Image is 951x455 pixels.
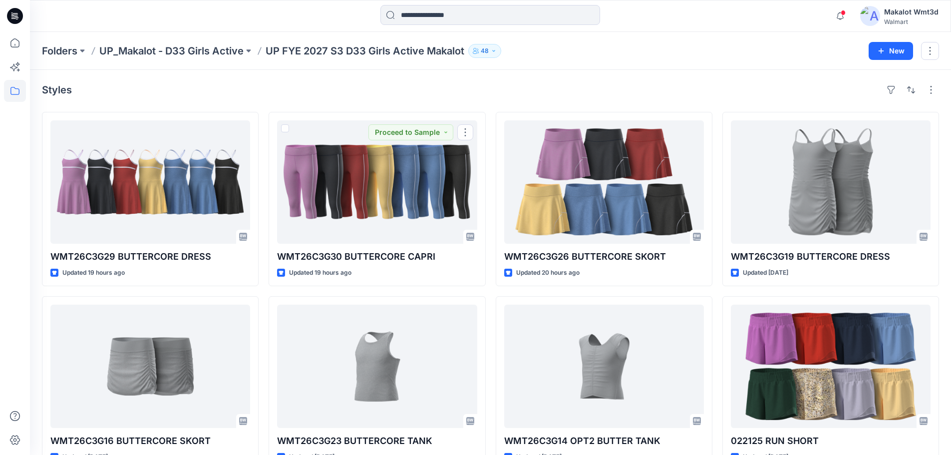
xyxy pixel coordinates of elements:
a: WMT26C3G14 OPT2 BUTTER TANK [504,305,704,428]
p: WMT26C3G29 BUTTERCORE DRESS [50,250,250,264]
p: Updated 20 hours ago [516,268,580,278]
h4: Styles [42,84,72,96]
div: Makalot Wmt3d [884,6,939,18]
p: Updated 19 hours ago [289,268,351,278]
a: 022125 RUN SHORT [731,305,931,428]
a: Folders [42,44,77,58]
p: WMT26C3G14 OPT2 BUTTER TANK [504,434,704,448]
p: WMT26C3G30 BUTTERCORE CAPRI [277,250,477,264]
a: WMT26C3G26 BUTTERCORE SKORT [504,120,704,244]
p: 48 [481,45,489,56]
div: Walmart [884,18,939,25]
a: WMT26C3G23 BUTTERCORE TANK [277,305,477,428]
a: WMT26C3G30 BUTTERCORE CAPRI [277,120,477,244]
p: WMT26C3G26 BUTTERCORE SKORT [504,250,704,264]
button: New [869,42,913,60]
p: WMT26C3G16 BUTTERCORE SKORT [50,434,250,448]
a: WMT26C3G16 BUTTERCORE SKORT [50,305,250,428]
img: avatar [860,6,880,26]
a: WMT26C3G29 BUTTERCORE DRESS [50,120,250,244]
p: UP FYE 2027 S3 D33 Girls Active Makalot [266,44,464,58]
p: Updated [DATE] [743,268,788,278]
a: UP_Makalot - D33 Girls Active [99,44,244,58]
p: 022125 RUN SHORT [731,434,931,448]
p: Updated 19 hours ago [62,268,125,278]
p: WMT26C3G19 BUTTERCORE DRESS [731,250,931,264]
p: WMT26C3G23 BUTTERCORE TANK [277,434,477,448]
a: WMT26C3G19 BUTTERCORE DRESS [731,120,931,244]
button: 48 [468,44,501,58]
